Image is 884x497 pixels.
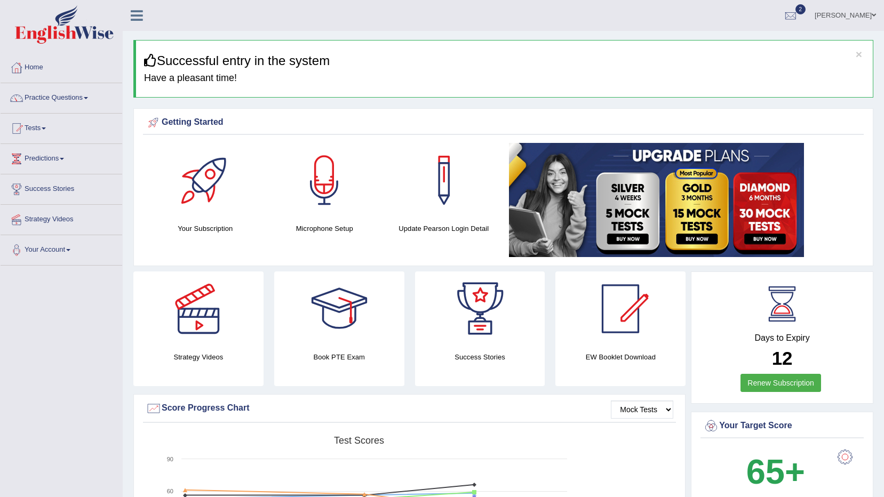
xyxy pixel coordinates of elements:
span: 2 [795,4,806,14]
h4: Book PTE Exam [274,351,404,363]
h4: Your Subscription [151,223,260,234]
div: Score Progress Chart [146,400,673,416]
button: × [856,49,862,60]
b: 12 [772,348,793,368]
h3: Successful entry in the system [144,54,865,68]
h4: Microphone Setup [270,223,379,234]
a: Predictions [1,144,122,171]
h4: Strategy Videos [133,351,264,363]
div: Your Target Score [703,418,861,434]
a: Renew Subscription [740,374,821,392]
a: Tests [1,114,122,140]
h4: Update Pearson Login Detail [389,223,498,234]
a: Success Stories [1,174,122,201]
img: small5.jpg [509,143,804,257]
tspan: Test scores [334,435,384,446]
a: Practice Questions [1,83,122,110]
h4: EW Booklet Download [555,351,686,363]
h4: Days to Expiry [703,333,861,343]
b: 65+ [746,452,805,491]
text: 60 [167,488,173,494]
text: 90 [167,456,173,462]
h4: Success Stories [415,351,545,363]
h4: Have a pleasant time! [144,73,865,84]
a: Strategy Videos [1,205,122,231]
div: Getting Started [146,115,861,131]
a: Home [1,53,122,79]
a: Your Account [1,235,122,262]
